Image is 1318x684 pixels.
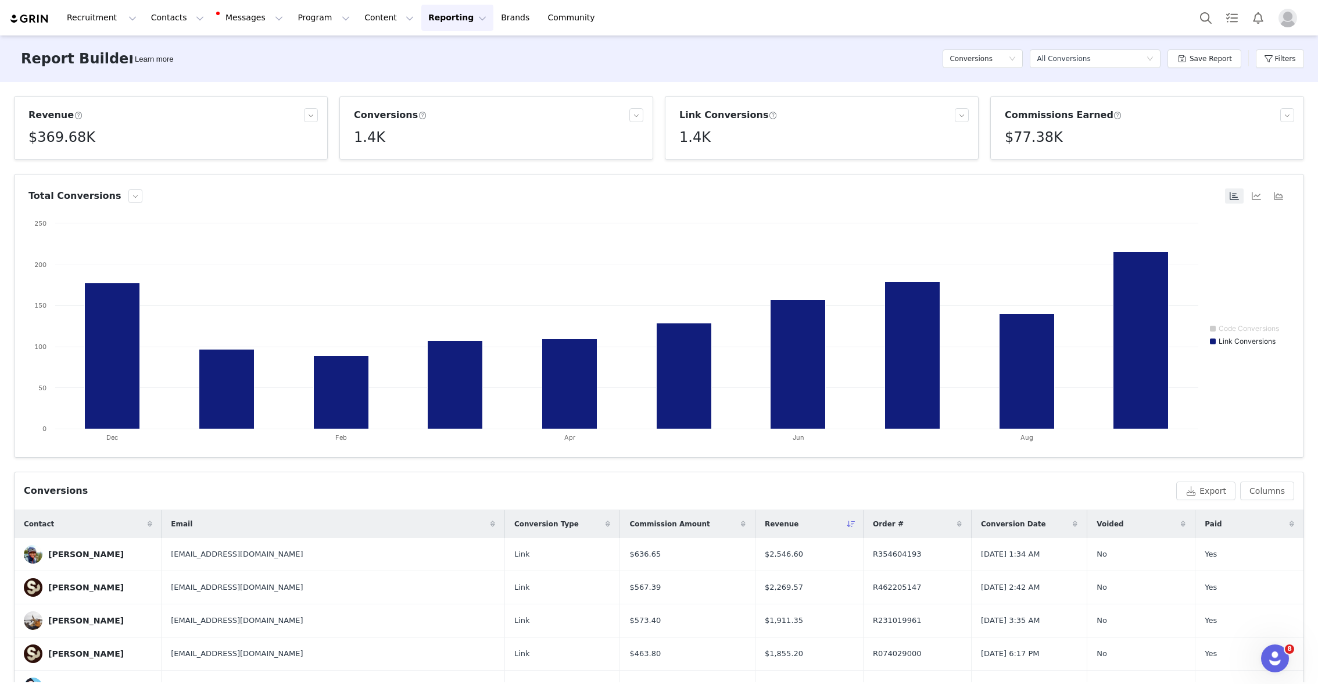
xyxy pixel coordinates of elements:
button: Reporting [421,5,493,31]
span: Link [514,548,530,560]
div: All Conversions [1037,50,1090,67]
text: Link Conversions [1219,337,1276,345]
span: [DATE] 3:35 AM [981,615,1040,626]
text: 250 [34,219,46,227]
text: 0 [42,425,46,433]
text: Aug [1020,433,1033,441]
span: Yes [1205,615,1217,626]
span: Link [514,648,530,660]
span: Contact [24,519,54,529]
text: 100 [34,343,46,351]
span: Conversion Date [981,519,1046,529]
img: 3c5cb991-9c2f-4819-8963-bcc012bd2bd5.jpg [24,578,42,597]
button: Notifications [1245,5,1271,31]
button: Messages [212,5,290,31]
text: 200 [34,261,46,269]
span: $567.39 [629,582,661,593]
span: R074029000 [873,648,921,660]
span: [DATE] 1:34 AM [981,548,1040,560]
span: $1,911.35 [765,615,803,626]
span: No [1097,615,1107,626]
span: Yes [1205,582,1217,593]
span: [EMAIL_ADDRESS][DOMAIN_NAME] [171,648,303,660]
span: Commission Amount [629,519,710,529]
button: Recruitment [60,5,144,31]
span: Conversion Type [514,519,579,529]
span: [EMAIL_ADDRESS][DOMAIN_NAME] [171,615,303,626]
button: Export [1176,482,1235,500]
text: 150 [34,301,46,309]
span: [EMAIL_ADDRESS][DOMAIN_NAME] [171,582,303,593]
img: 3c5cb991-9c2f-4819-8963-bcc012bd2bd5.jpg [24,644,42,663]
text: Apr [564,433,575,441]
h3: Link Conversions [679,108,778,122]
a: [PERSON_NAME] [24,611,152,630]
button: Content [357,5,421,31]
span: $463.80 [629,648,661,660]
h3: Total Conversions [28,189,121,203]
h3: Conversions [354,108,427,122]
a: [PERSON_NAME] [24,578,152,597]
span: Paid [1205,519,1222,529]
div: Tooltip anchor [132,54,176,65]
img: grin logo [9,13,50,24]
button: Contacts [144,5,211,31]
span: $636.65 [629,548,661,560]
span: Email [171,519,192,529]
button: Profile [1272,9,1309,27]
span: 8 [1285,644,1294,654]
h3: Commissions Earned [1005,108,1122,122]
div: [PERSON_NAME] [48,550,124,559]
img: a2828388-1242-4267-8e20-3bff0a3e7214.jpg [24,611,42,630]
text: 50 [38,384,46,392]
button: Save Report [1167,49,1241,68]
span: $1,855.20 [765,648,803,660]
h5: $77.38K [1005,127,1063,148]
text: Feb [335,433,347,441]
a: [PERSON_NAME] [24,644,152,663]
span: $2,546.60 [765,548,803,560]
img: placeholder-profile.jpg [1278,9,1297,27]
h5: 1.4K [354,127,385,148]
text: Jun [793,433,804,441]
span: R354604193 [873,548,921,560]
span: [EMAIL_ADDRESS][DOMAIN_NAME] [171,548,303,560]
a: Tasks [1219,5,1245,31]
button: Search [1193,5,1219,31]
span: $573.40 [629,615,661,626]
div: Conversions [24,484,88,498]
span: Link [514,615,530,626]
div: [PERSON_NAME] [48,616,124,625]
a: Brands [494,5,540,31]
a: Community [541,5,607,31]
div: [PERSON_NAME] [48,583,124,592]
span: $2,269.57 [765,582,803,593]
span: No [1097,548,1107,560]
button: Program [291,5,357,31]
div: [PERSON_NAME] [48,649,124,658]
span: [DATE] 6:17 PM [981,648,1039,660]
h3: Revenue [28,108,83,122]
button: Filters [1256,49,1304,68]
span: No [1097,582,1107,593]
span: Voided [1097,519,1123,529]
h3: Report Builder [21,48,135,69]
span: [DATE] 2:42 AM [981,582,1040,593]
span: Link [514,582,530,593]
text: Code Conversions [1219,324,1279,333]
i: icon: down [1147,55,1154,63]
button: Columns [1240,482,1294,500]
span: R462205147 [873,582,921,593]
span: Yes [1205,648,1217,660]
text: Dec [106,433,118,441]
iframe: Intercom live chat [1261,644,1289,672]
h5: 1.4K [679,127,711,148]
a: [PERSON_NAME] [24,545,152,564]
span: No [1097,648,1107,660]
span: Order # [873,519,904,529]
img: 69124579-4595-4c55-a989-127fec025b54.jpg [24,545,42,564]
h5: Conversions [950,50,993,67]
span: Revenue [765,519,799,529]
span: R231019961 [873,615,921,626]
